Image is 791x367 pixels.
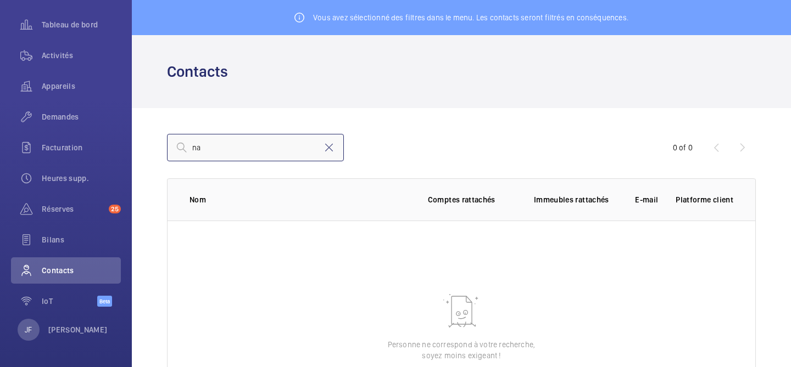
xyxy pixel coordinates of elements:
[42,142,121,153] span: Facturation
[97,296,112,307] span: Beta
[673,142,693,153] div: 0 of 0
[109,205,121,213] span: 25
[42,296,97,307] span: IoT
[167,61,235,82] h1: Contacts
[42,50,121,61] span: Activités
[42,234,121,245] span: Bilans
[388,339,535,361] p: Personne ne correspond à votre recherche, soyez moins exigeant !
[42,204,104,214] span: Réserves
[190,194,398,205] p: Nom
[676,194,733,205] p: Platforme client
[42,173,121,184] span: Heures supp.
[25,324,32,335] p: JF
[42,265,121,276] span: Contacts
[48,324,108,335] p: [PERSON_NAME]
[42,19,121,30] span: Tableau de bord
[428,194,495,205] p: Comptes rattachés
[167,134,344,161] input: Recherche par nom, prénom, mail ou client
[42,81,121,92] span: Appareils
[635,194,658,205] p: E-mail
[42,111,121,122] span: Demandes
[534,194,609,205] p: Immeubles rattachés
